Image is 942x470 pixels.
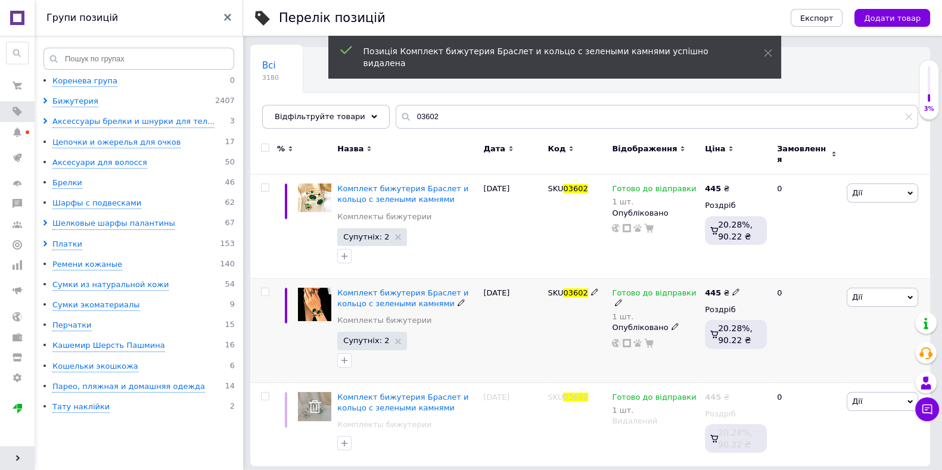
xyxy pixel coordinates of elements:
div: [DATE] [480,278,545,382]
span: 20.28%, 90.22 ₴ [718,428,753,449]
div: Коренева група [52,76,117,87]
span: 0 [230,76,235,87]
span: Всі [262,60,276,71]
img: Комплект бижутерия Браслет и кольцо с зелеными камнями [298,392,331,422]
span: 54 [225,279,235,291]
span: % [277,144,285,154]
div: Шарфы с подвесками [52,198,141,209]
div: Опубліковано [612,322,699,333]
b: 445 [705,393,721,401]
span: 2 [230,401,235,413]
span: 9 [230,300,235,311]
div: Перелік позицій [279,12,385,24]
span: 62 [225,198,235,209]
img: Комплект бижутерия Браслет и кольцо с зелеными камнями [298,183,331,212]
span: 20.28%, 90.22 ₴ [718,323,753,345]
div: Аксессуары брелки и шнурки для тел... [52,116,214,127]
div: Брелки [52,178,82,189]
a: Комплект бижутерия Браслет и кольцо с зелеными камнями [337,184,468,204]
input: Пошук по назві позиції, артикулу і пошуковим запитам [396,105,918,129]
div: 0 [770,278,844,382]
div: ₴ [705,183,729,194]
span: Назва [337,144,363,154]
span: SKU [548,288,563,297]
div: Кошельки экошкожа [52,361,138,372]
span: Дії [852,188,862,197]
span: 03602 [563,184,587,193]
img: Комплект бижутерия Браслет и кольцо с зелеными камнями [298,288,331,321]
a: Комплекты бижутерии [337,315,431,326]
div: Видалений [612,416,699,427]
span: Код [548,144,565,154]
div: [DATE] [480,175,545,279]
span: Дії [852,292,862,301]
a: Комплекты бижутерии [337,211,431,222]
input: Пошук по групах [43,48,234,70]
div: 0 [770,175,844,279]
span: 17 [225,137,235,148]
div: Роздріб [705,200,767,211]
div: Платки [52,239,82,250]
a: Комплект бижутерия Браслет и кольцо с зелеными камнями [337,288,468,308]
span: 46 [225,178,235,189]
div: Перчатки [52,320,92,331]
span: Відображення [612,144,677,154]
div: Позиція Комплект бижутерия Браслет и кольцо с зелеными камнями успішно видалена [363,45,734,69]
a: Комплект бижутерия Браслет и кольцо с зелеными камнями [337,393,468,412]
span: В наявності [262,105,317,116]
b: 445 [705,184,721,193]
div: Сумки из натуральной кожи [52,279,169,291]
div: Опубліковано [612,208,699,219]
div: 0 [770,382,844,466]
span: 6 [230,361,235,372]
span: 50 [225,157,235,169]
span: 3180 [262,73,279,82]
span: Дії [852,397,862,406]
span: 2407 [215,96,235,107]
span: Відфільтруйте товари [275,112,365,121]
div: [DATE] [480,382,545,466]
div: 1 шт. [612,406,696,415]
button: Експорт [791,9,843,27]
div: Шелковые шарфы палантины [52,218,175,229]
div: Сумки экоматериалы [52,300,140,311]
div: 1 шт. [612,312,699,321]
div: Парео, пляжная и домашняя одежда [52,381,205,393]
span: 15 [225,320,235,331]
span: 3 [230,116,235,127]
div: Тату наклійки [52,401,110,413]
span: Ціна [705,144,725,154]
span: Дата [483,144,505,154]
span: 67 [225,218,235,229]
div: Роздріб [705,304,767,315]
span: Готово до відправки [612,184,696,197]
span: 153 [220,239,235,250]
span: 03602 [563,288,587,297]
div: 3% [919,105,938,113]
div: ₴ [705,288,740,298]
span: Готово до відправки [612,288,696,301]
span: 03602 [563,393,587,401]
span: Супутніх: 2 [343,233,389,241]
span: SKU [548,184,563,193]
span: 20.28%, 90.22 ₴ [718,220,753,241]
div: ₴ [705,392,729,403]
div: Роздріб [705,409,767,419]
a: Комплекты бижутерии [337,419,431,430]
b: 445 [705,288,721,297]
button: Чат з покупцем [915,397,939,421]
div: Цепочки и ожерелья для очков [52,137,181,148]
div: Бижутерия [52,96,98,107]
span: 14 [225,381,235,393]
span: Супутніх: 2 [343,337,389,344]
div: Кашемир Шерсть Пашмина [52,340,165,351]
div: Аксесуари для волосся [52,157,147,169]
div: 1 шт. [612,197,696,206]
span: Додати товар [864,14,921,23]
span: Готово до відправки [612,393,696,405]
span: 140 [220,259,235,270]
span: Замовлення [777,144,828,165]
